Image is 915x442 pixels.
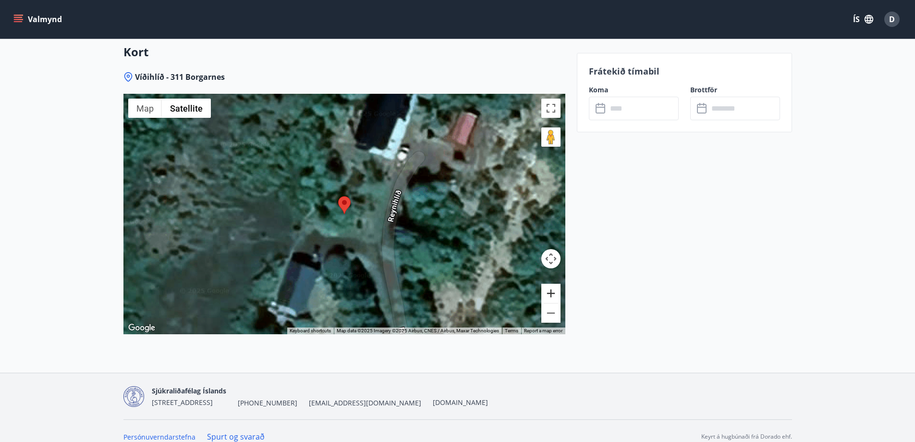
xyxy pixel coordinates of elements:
[524,328,562,333] a: Report a map error
[541,249,561,268] button: Map camera controls
[135,72,225,82] span: Víðihlíð - 311 Borgarnes
[690,85,780,95] label: Brottför
[889,14,895,25] span: D
[123,44,565,60] h3: Kort
[880,8,903,31] button: D
[589,85,679,95] label: Koma
[848,11,878,28] button: ÍS
[541,284,561,303] button: Zoom in
[701,432,792,441] p: Keyrt á hugbúnaði frá Dorado ehf.
[433,398,488,407] a: [DOMAIN_NAME]
[589,65,780,77] p: Frátekið tímabil
[541,127,561,147] button: Drag Pegman onto the map to open Street View
[541,99,561,118] button: Toggle fullscreen view
[152,386,226,395] span: Sjúkraliðafélag Íslands
[337,328,499,333] span: Map data ©2025 Imagery ©2025 Airbus, CNES / Airbus, Maxar Technologies
[541,303,561,323] button: Zoom out
[126,322,158,334] a: Open this area in Google Maps (opens a new window)
[162,99,211,118] button: Show satellite imagery
[128,99,162,118] button: Show street map
[12,11,66,28] button: menu
[123,432,195,442] a: Persónuverndarstefna
[290,328,331,334] button: Keyboard shortcuts
[207,431,265,442] a: Spurt og svarað
[123,386,144,407] img: d7T4au2pYIU9thVz4WmmUT9xvMNnFvdnscGDOPEg.png
[152,398,213,407] span: [STREET_ADDRESS]
[126,322,158,334] img: Google
[309,398,421,408] span: [EMAIL_ADDRESS][DOMAIN_NAME]
[238,398,297,408] span: [PHONE_NUMBER]
[505,328,518,333] a: Terms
